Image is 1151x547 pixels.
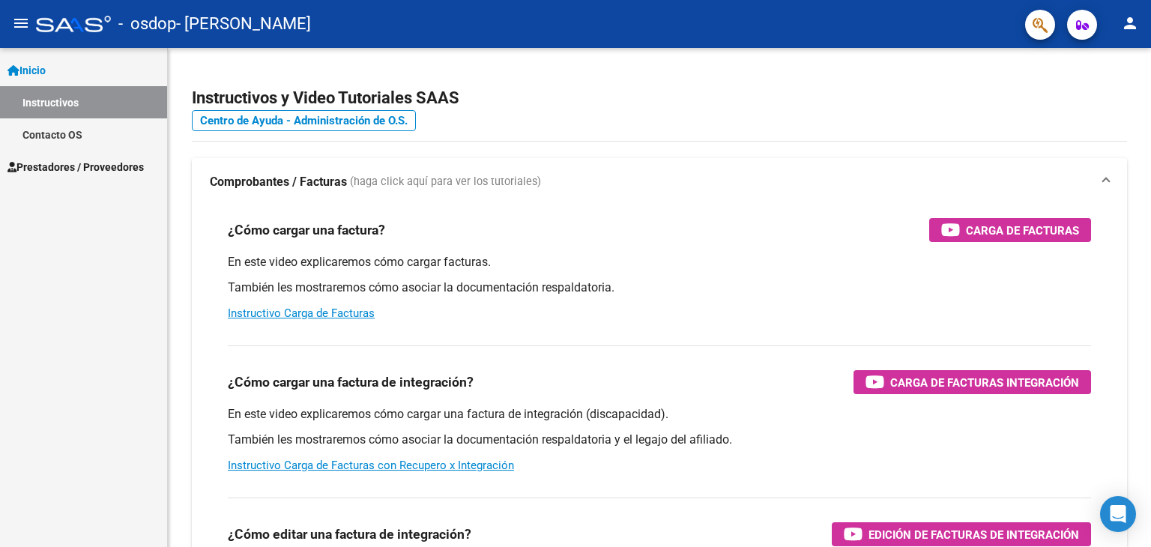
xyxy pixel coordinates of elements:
[929,218,1091,242] button: Carga de Facturas
[228,406,1091,423] p: En este video explicaremos cómo cargar una factura de integración (discapacidad).
[228,254,1091,271] p: En este video explicaremos cómo cargar facturas.
[1121,14,1139,32] mat-icon: person
[192,158,1127,206] mat-expansion-panel-header: Comprobantes / Facturas (haga click aquí para ver los tutoriales)
[890,373,1079,392] span: Carga de Facturas Integración
[832,522,1091,546] button: Edición de Facturas de integración
[854,370,1091,394] button: Carga de Facturas Integración
[192,84,1127,112] h2: Instructivos y Video Tutoriales SAAS
[1100,496,1136,532] div: Open Intercom Messenger
[192,110,416,131] a: Centro de Ayuda - Administración de O.S.
[210,174,347,190] strong: Comprobantes / Facturas
[176,7,311,40] span: - [PERSON_NAME]
[228,220,385,241] h3: ¿Cómo cargar una factura?
[228,432,1091,448] p: También les mostraremos cómo asociar la documentación respaldatoria y el legajo del afiliado.
[350,174,541,190] span: (haga click aquí para ver los tutoriales)
[228,306,375,320] a: Instructivo Carga de Facturas
[966,221,1079,240] span: Carga de Facturas
[228,372,474,393] h3: ¿Cómo cargar una factura de integración?
[7,62,46,79] span: Inicio
[7,159,144,175] span: Prestadores / Proveedores
[118,7,176,40] span: - osdop
[228,459,514,472] a: Instructivo Carga de Facturas con Recupero x Integración
[228,279,1091,296] p: También les mostraremos cómo asociar la documentación respaldatoria.
[12,14,30,32] mat-icon: menu
[228,524,471,545] h3: ¿Cómo editar una factura de integración?
[868,525,1079,544] span: Edición de Facturas de integración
